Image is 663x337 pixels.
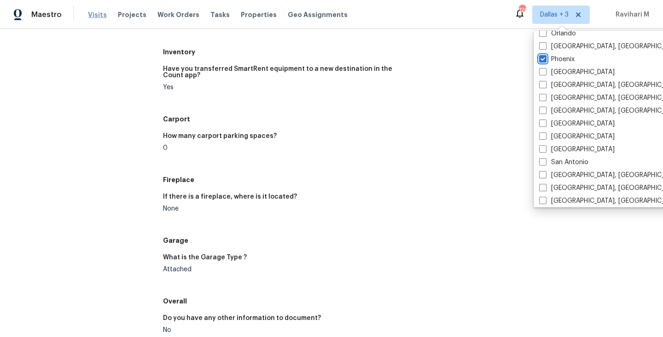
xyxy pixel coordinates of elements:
[31,10,62,19] span: Maestro
[163,315,321,321] h5: Do you have any other information to document?
[539,29,576,38] label: Orlando
[210,11,230,18] span: Tasks
[163,266,400,273] div: Attached
[163,175,652,184] h5: Fireplace
[241,10,277,19] span: Properties
[163,47,652,57] h5: Inventory
[163,327,400,333] div: No
[163,236,652,245] h5: Garage
[539,119,615,128] label: [GEOGRAPHIC_DATA]
[163,297,652,306] h5: Overall
[519,6,525,15] div: 120
[539,55,575,64] label: Phoenix
[118,10,146,19] span: Projects
[163,145,400,151] div: 0
[163,66,400,79] h5: Have you transferred SmartRent equipment to a new destination in the Count app?
[539,68,615,77] label: [GEOGRAPHIC_DATA]
[612,10,649,19] span: Ravihari M
[157,10,199,19] span: Work Orders
[288,10,348,19] span: Geo Assignments
[88,10,107,19] span: Visits
[539,158,588,167] label: San Antonio
[163,84,400,91] div: Yes
[539,145,615,154] label: [GEOGRAPHIC_DATA]
[163,194,297,200] h5: If there is a fireplace, where is it located?
[163,133,277,139] h5: How many carport parking spaces?
[163,114,652,124] h5: Carport
[540,10,569,19] span: Dallas + 3
[539,132,615,141] label: [GEOGRAPHIC_DATA]
[163,206,400,212] div: None
[163,254,247,261] h5: What is the Garage Type ?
